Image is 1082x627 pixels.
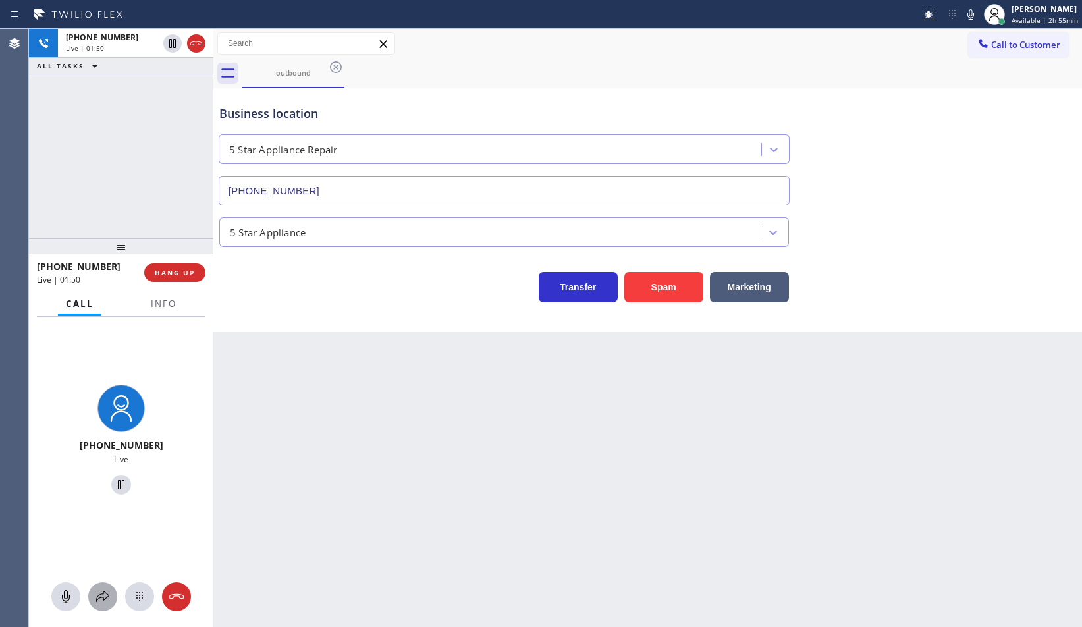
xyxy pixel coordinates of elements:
[163,34,182,53] button: Hold Customer
[991,39,1060,51] span: Call to Customer
[1012,16,1078,25] span: Available | 2h 55min
[244,68,343,78] div: outbound
[539,272,618,302] button: Transfer
[88,582,117,611] button: Open directory
[151,298,176,310] span: Info
[29,58,111,74] button: ALL TASKS
[66,43,104,53] span: Live | 01:50
[162,582,191,611] button: Hang up
[187,34,205,53] button: Hang up
[218,33,394,54] input: Search
[624,272,703,302] button: Spam
[219,176,790,205] input: Phone Number
[37,274,80,285] span: Live | 01:50
[968,32,1069,57] button: Call to Customer
[961,5,980,24] button: Mute
[37,61,84,70] span: ALL TASKS
[710,272,789,302] button: Marketing
[143,291,184,317] button: Info
[80,439,163,451] span: [PHONE_NUMBER]
[230,225,306,240] div: 5 Star Appliance
[219,105,789,123] div: Business location
[58,291,101,317] button: Call
[155,268,195,277] span: HANG UP
[111,475,131,495] button: Hold Customer
[114,454,128,465] span: Live
[37,260,121,273] span: [PHONE_NUMBER]
[125,582,154,611] button: Open dialpad
[66,32,138,43] span: [PHONE_NUMBER]
[51,582,80,611] button: Mute
[1012,3,1078,14] div: [PERSON_NAME]
[229,142,338,157] div: 5 Star Appliance Repair
[66,298,94,310] span: Call
[144,263,205,282] button: HANG UP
